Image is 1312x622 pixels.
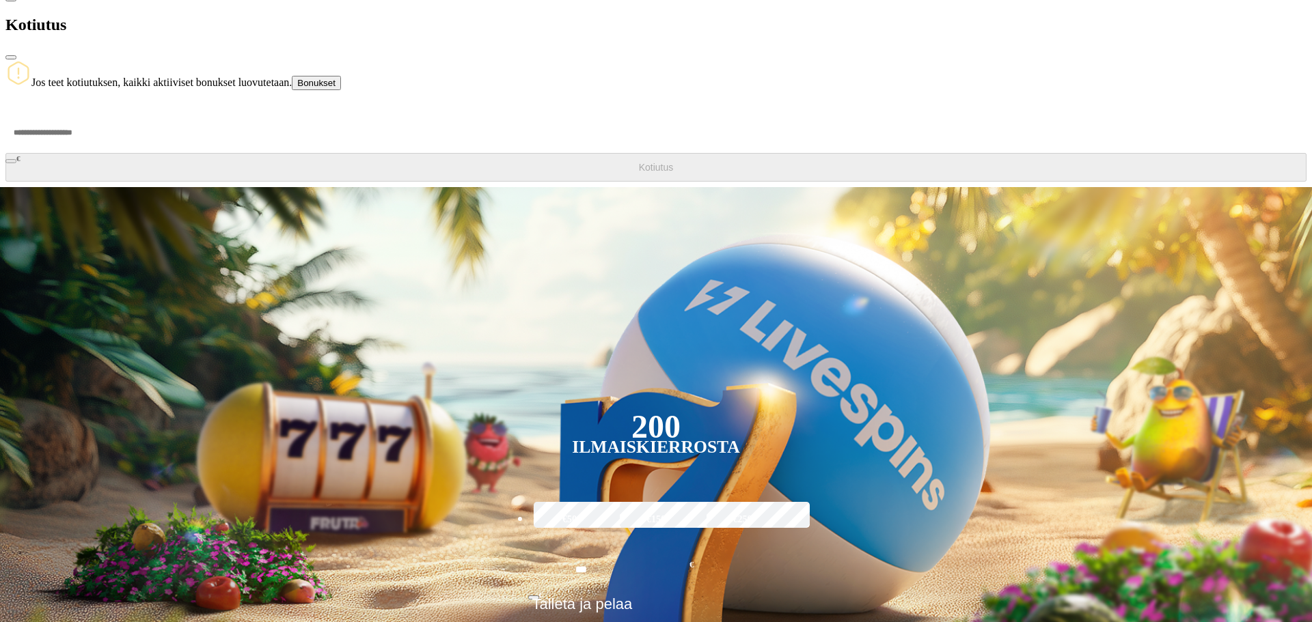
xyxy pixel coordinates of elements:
[639,162,674,173] span: Kotiutus
[5,55,16,59] button: close
[5,60,31,86] img: Notification icon
[572,439,740,455] div: Ilmaiskierrosta
[297,78,336,88] span: Bonukset
[631,419,681,435] div: 200
[689,559,694,571] span: €
[292,76,341,90] button: Bonukset
[31,76,292,88] span: Jos teet kotiutuksen, kaikki aktiiviset bonukset luovutetaan.
[703,500,782,539] label: €250
[5,153,1307,182] button: Kotiutus
[5,16,1307,34] h2: Kotiutus
[539,591,543,599] span: €
[530,500,610,539] label: €50
[616,500,696,539] label: €150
